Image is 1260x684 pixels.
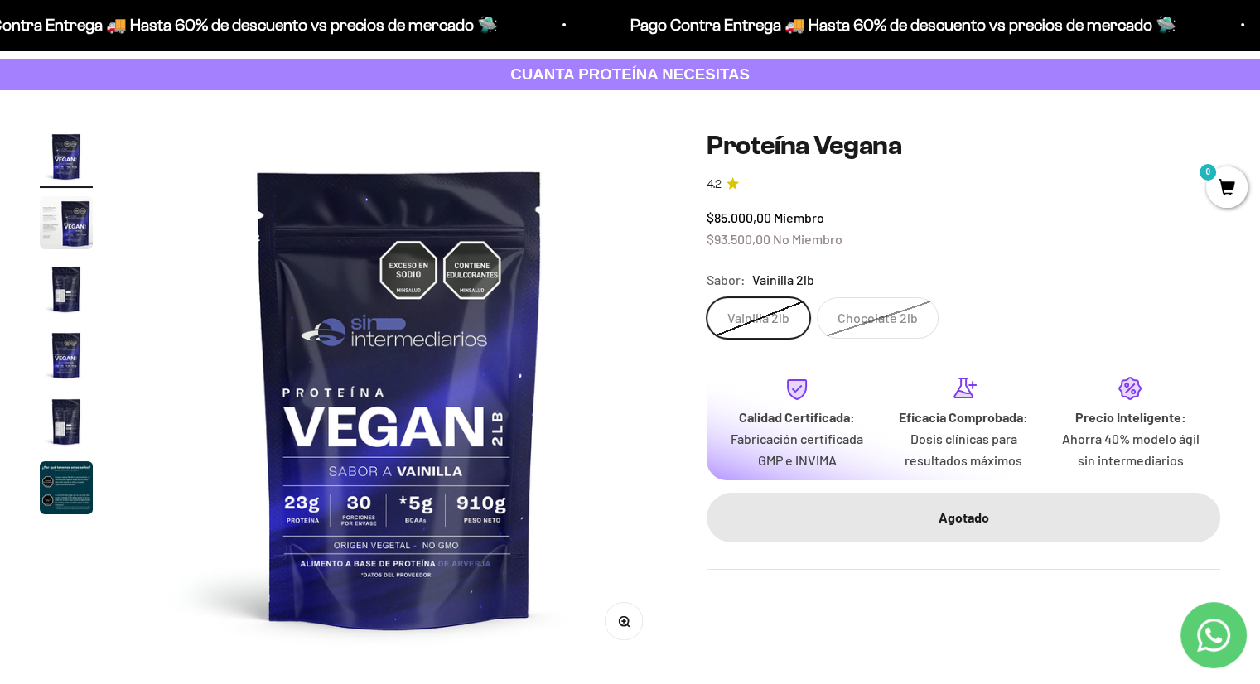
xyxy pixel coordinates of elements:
span: Miembro [774,210,824,225]
strong: Calidad Certificada: [739,409,855,425]
legend: Sabor: [707,269,746,291]
img: Proteína Vegana [40,263,93,316]
img: Proteína Vegana [40,130,93,183]
strong: Eficacia Comprobada: [899,409,1028,425]
span: $93.500,00 [707,231,770,247]
button: Ir al artículo 3 [40,263,93,320]
strong: CUANTA PROTEÍNA NECESITAS [510,65,750,83]
p: Pago Contra Entrega 🚚 Hasta 60% de descuento vs precios de mercado 🛸 [630,12,1176,38]
span: 4.2 [707,176,722,194]
button: Ir al artículo 1 [40,130,93,188]
span: No Miembro [773,231,842,247]
img: Proteína Vegana [40,461,93,514]
p: Ahorra 40% modelo ágil sin intermediarios [1060,428,1200,470]
mark: 0 [1198,162,1218,182]
a: 0 [1206,180,1248,198]
strong: Precio Inteligente: [1074,409,1185,425]
p: Dosis clínicas para resultados máximos [894,428,1034,470]
span: $85.000,00 [707,210,771,225]
button: Ir al artículo 5 [40,395,93,453]
button: Ir al artículo 6 [40,461,93,519]
span: Vainilla 2lb [752,269,814,291]
button: Ir al artículo 2 [40,196,93,254]
a: 4.24.2 de 5.0 estrellas [707,176,1220,194]
img: Proteína Vegana [40,196,93,249]
button: Agotado [707,493,1220,542]
button: Ir al artículo 4 [40,329,93,387]
img: Proteína Vegana [40,395,93,448]
img: Proteína Vegana [40,329,93,382]
div: Agotado [740,507,1187,528]
h1: Proteína Vegana [707,130,1220,161]
img: Proteína Vegana [133,130,667,664]
p: Fabricación certificada GMP e INVIMA [727,428,867,470]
